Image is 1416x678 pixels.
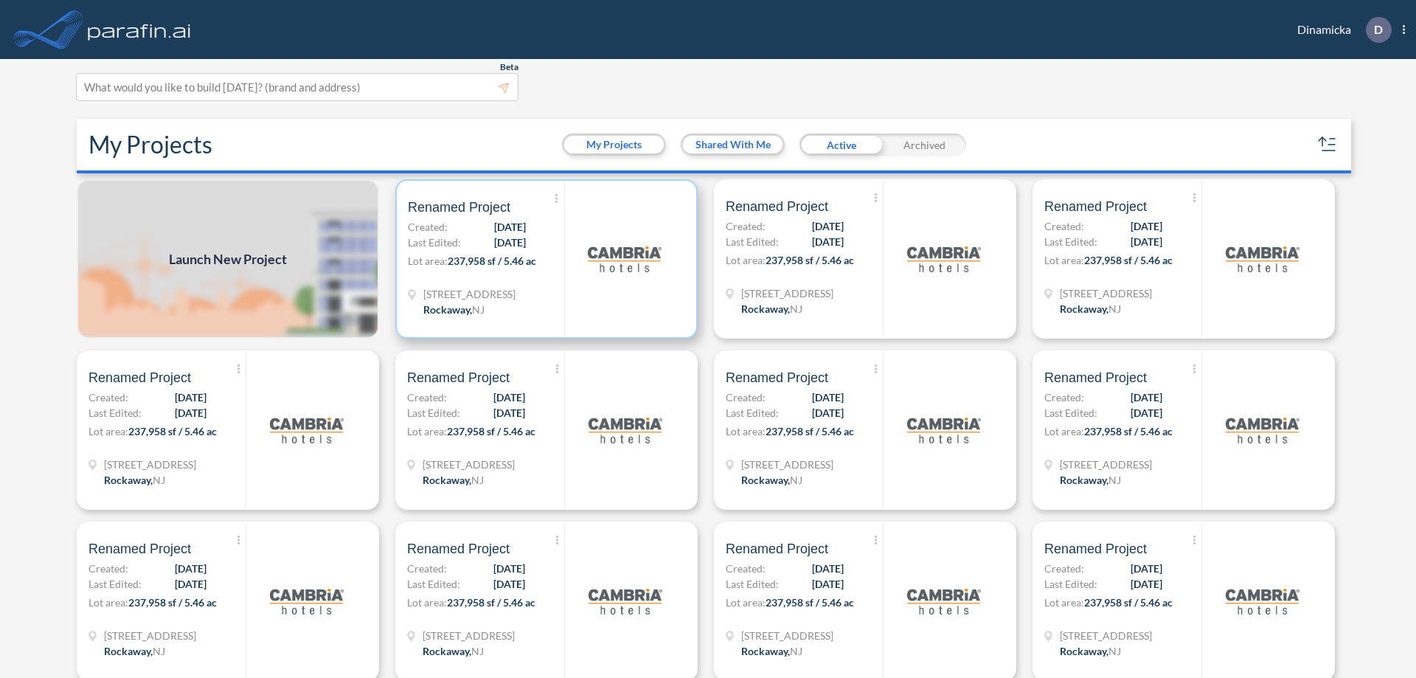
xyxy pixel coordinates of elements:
[77,179,379,339] img: add
[493,390,525,405] span: [DATE]
[1044,540,1147,558] span: Renamed Project
[104,472,165,488] div: Rockaway, NJ
[175,576,206,592] span: [DATE]
[104,474,153,486] span: Rockaway ,
[104,643,165,659] div: Rockaway, NJ
[270,564,344,638] img: logo
[726,369,828,387] span: Renamed Project
[726,425,766,437] span: Lot area:
[1084,254,1173,266] span: 237,958 sf / 5.46 ac
[104,457,196,472] span: 321 Mt Hope Ave
[407,405,460,421] span: Last Edited:
[812,218,844,234] span: [DATE]
[1060,286,1152,301] span: 321 Mt Hope Ave
[471,645,484,657] span: NJ
[812,234,844,249] span: [DATE]
[741,643,802,659] div: Rockaway, NJ
[500,61,518,73] span: Beta
[408,219,448,235] span: Created:
[1131,561,1162,576] span: [DATE]
[1044,425,1084,437] span: Lot area:
[407,596,447,609] span: Lot area:
[589,393,662,467] img: logo
[1044,218,1084,234] span: Created:
[883,134,966,156] div: Archived
[726,561,766,576] span: Created:
[408,198,510,216] span: Renamed Project
[683,136,782,153] button: Shared With Me
[493,576,525,592] span: [DATE]
[907,564,981,638] img: logo
[407,561,447,576] span: Created:
[726,405,779,421] span: Last Edited:
[726,198,828,215] span: Renamed Project
[423,474,471,486] span: Rockaway ,
[175,405,206,421] span: [DATE]
[726,596,766,609] span: Lot area:
[423,303,472,316] span: Rockaway ,
[407,425,447,437] span: Lot area:
[741,302,790,315] span: Rockaway ,
[447,425,535,437] span: 237,958 sf / 5.46 ac
[1044,254,1084,266] span: Lot area:
[1044,405,1097,421] span: Last Edited:
[1084,425,1173,437] span: 237,958 sf / 5.46 ac
[812,390,844,405] span: [DATE]
[153,645,165,657] span: NJ
[423,643,484,659] div: Rockaway, NJ
[270,393,344,467] img: logo
[447,596,535,609] span: 237,958 sf / 5.46 ac
[88,596,128,609] span: Lot area:
[1131,576,1162,592] span: [DATE]
[790,645,802,657] span: NJ
[1374,23,1383,36] p: D
[1044,596,1084,609] span: Lot area:
[812,405,844,421] span: [DATE]
[1275,17,1405,43] div: Dinamicka
[741,645,790,657] span: Rockaway ,
[471,474,484,486] span: NJ
[741,474,790,486] span: Rockaway ,
[407,576,460,592] span: Last Edited:
[88,390,128,405] span: Created:
[88,131,212,159] h2: My Projects
[1108,302,1121,315] span: NJ
[589,564,662,638] img: logo
[175,561,206,576] span: [DATE]
[423,472,484,488] div: Rockaway, NJ
[104,628,196,643] span: 321 Mt Hope Ave
[77,179,379,339] a: Launch New Project
[741,457,833,472] span: 321 Mt Hope Ave
[88,561,128,576] span: Created:
[1044,234,1097,249] span: Last Edited:
[1044,198,1147,215] span: Renamed Project
[88,540,191,558] span: Renamed Project
[1316,133,1339,156] button: sort
[1226,564,1299,638] img: logo
[799,134,883,156] div: Active
[1131,234,1162,249] span: [DATE]
[85,15,194,44] img: logo
[907,393,981,467] img: logo
[1060,645,1108,657] span: Rockaway ,
[1084,596,1173,609] span: 237,958 sf / 5.46 ac
[812,576,844,592] span: [DATE]
[726,234,779,249] span: Last Edited:
[128,596,217,609] span: 237,958 sf / 5.46 ac
[153,474,165,486] span: NJ
[1044,369,1147,387] span: Renamed Project
[741,472,802,488] div: Rockaway, NJ
[726,254,766,266] span: Lot area:
[726,576,779,592] span: Last Edited:
[169,249,287,269] span: Launch New Project
[1131,218,1162,234] span: [DATE]
[1226,222,1299,296] img: logo
[408,235,461,250] span: Last Edited:
[1131,405,1162,421] span: [DATE]
[423,628,515,643] span: 321 Mt Hope Ave
[88,405,142,421] span: Last Edited:
[408,255,448,267] span: Lot area:
[88,425,128,437] span: Lot area:
[741,628,833,643] span: 321 Mt Hope Ave
[472,303,485,316] span: NJ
